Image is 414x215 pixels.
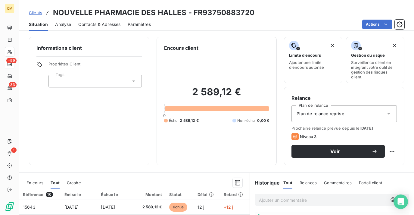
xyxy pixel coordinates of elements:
span: Portail client [359,180,382,185]
h3: NOUVELLE PHARMACIE DES HALLES - FR93750883720 [53,7,254,18]
span: échue [169,203,187,212]
span: Niveau 3 [300,134,316,139]
span: 0 [163,113,166,118]
span: 2 589,12 € [138,204,162,210]
div: OM [5,4,14,13]
div: Échue le [101,192,130,197]
span: 2 589,12 € [180,118,199,123]
h6: Informations client [36,44,142,52]
button: Limite d’encoursAjouter une limite d’encours autorisé [284,37,342,83]
span: Plan de relance reprise [297,111,344,117]
span: +12 j [224,204,233,210]
div: Délai [198,192,216,197]
div: Émise le [64,192,94,197]
button: Actions [362,20,392,29]
h6: Historique [250,179,280,186]
span: 10 [46,192,53,197]
span: Situation [29,21,48,27]
span: [DATE] [101,204,115,210]
span: Analyse [55,21,71,27]
span: Clients [29,10,42,15]
span: 12 j [198,204,204,210]
span: [DATE] [64,204,79,210]
h6: Relance [291,94,397,102]
span: Tout [283,180,292,185]
div: Retard [224,192,246,197]
img: Logo LeanPay [5,202,14,211]
a: Clients [29,10,42,16]
span: Surveiller ce client en intégrant votre outil de gestion des risques client. [351,60,399,79]
span: Prochaine relance prévue depuis le [291,126,397,131]
span: En cours [26,180,43,185]
button: Gestion du risqueSurveiller ce client en intégrant votre outil de gestion des risques client. [346,37,404,83]
span: Relances [300,180,317,185]
span: Gestion du risque [351,53,385,58]
span: Limite d’encours [289,53,321,58]
span: Non-échu [237,118,255,123]
span: Graphe [67,180,81,185]
span: Contacts & Adresses [78,21,120,27]
span: Commentaires [324,180,352,185]
span: Propriétés Client [48,62,142,70]
div: Référence [23,192,57,197]
span: Voir [299,149,372,154]
h2: 2 589,12 € [164,86,269,104]
span: +99 [6,58,17,63]
button: Voir [291,145,385,158]
span: Ajouter une limite d’encours autorisé [289,60,337,70]
span: 0,00 € [257,118,269,123]
div: Open Intercom Messenger [394,194,408,209]
input: Ajouter une valeur [54,78,58,84]
span: Paramètres [128,21,151,27]
span: Échu [169,118,178,123]
span: [DATE] [360,126,373,131]
span: 15643 [23,204,36,210]
div: Statut [169,192,190,197]
h6: Encours client [164,44,198,52]
span: 1 [11,147,17,153]
span: 33 [9,82,17,87]
span: Tout [51,180,60,185]
div: Montant [138,192,162,197]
